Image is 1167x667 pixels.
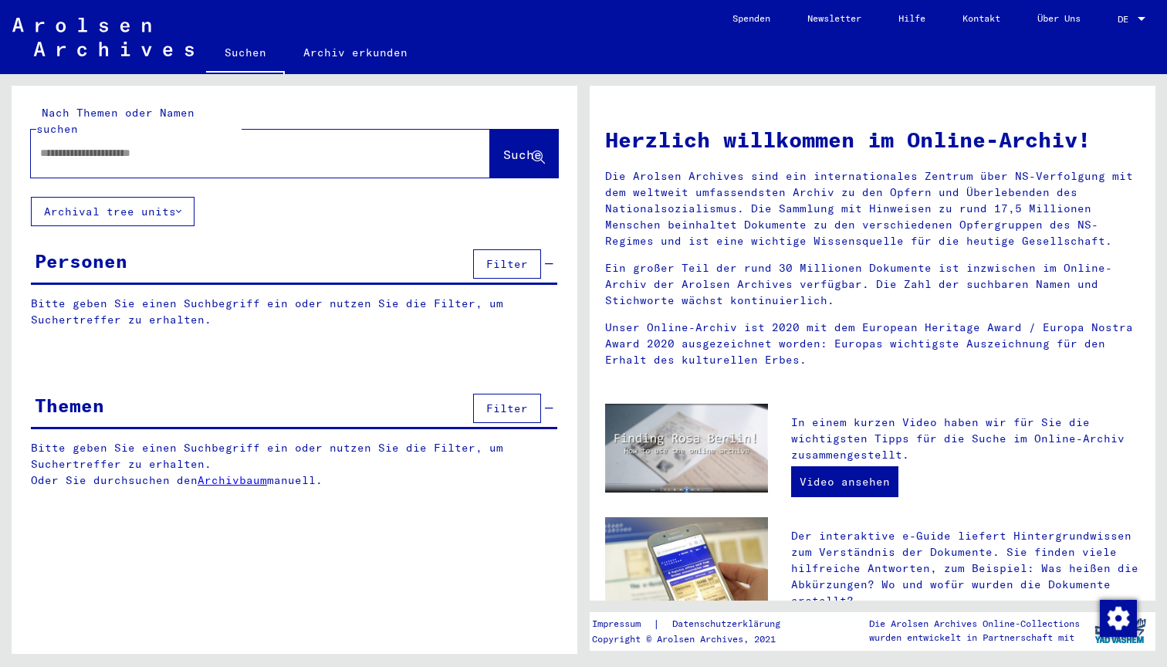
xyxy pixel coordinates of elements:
a: Suchen [206,34,285,74]
p: Bitte geben Sie einen Suchbegriff ein oder nutzen Sie die Filter, um Suchertreffer zu erhalten. [31,296,557,328]
p: Die Arolsen Archives Online-Collections [869,617,1080,631]
mat-label: Nach Themen oder Namen suchen [36,106,194,136]
p: Ein großer Teil der rund 30 Millionen Dokumente ist inzwischen im Online-Archiv der Arolsen Archi... [605,260,1140,309]
button: Filter [473,249,541,279]
img: eguide.jpg [605,517,768,626]
button: Filter [473,394,541,423]
div: Personen [35,247,127,275]
a: Impressum [592,616,653,632]
a: Archivbaum [198,473,267,487]
button: Archival tree units [31,197,194,226]
p: Unser Online-Archiv ist 2020 mit dem European Heritage Award / Europa Nostra Award 2020 ausgezeic... [605,320,1140,368]
p: wurden entwickelt in Partnerschaft mit [869,631,1080,645]
p: In einem kurzen Video haben wir für Sie die wichtigsten Tipps für die Suche im Online-Archiv zusa... [791,415,1140,463]
span: Filter [486,257,528,271]
a: Datenschutzerklärung [660,616,799,632]
a: Video ansehen [791,466,898,497]
span: Suche [503,147,542,162]
p: Die Arolsen Archives sind ein internationales Zentrum über NS-Verfolgung mit dem weltweit umfasse... [605,168,1140,249]
h1: Herzlich willkommen im Online-Archiv! [605,124,1140,156]
p: Bitte geben Sie einen Suchbegriff ein oder nutzen Sie die Filter, um Suchertreffer zu erhalten. O... [31,440,558,489]
img: Arolsen_neg.svg [12,18,194,56]
img: video.jpg [605,404,768,493]
img: yv_logo.png [1091,611,1149,650]
span: DE [1118,14,1135,25]
div: | [592,616,799,632]
img: Zustimmung ändern [1100,600,1137,637]
a: Archiv erkunden [285,34,426,71]
div: Themen [35,391,104,419]
p: Der interaktive e-Guide liefert Hintergrundwissen zum Verständnis der Dokumente. Sie finden viele... [791,528,1140,609]
button: Suche [490,130,558,178]
span: Filter [486,401,528,415]
p: Copyright © Arolsen Archives, 2021 [592,632,799,646]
